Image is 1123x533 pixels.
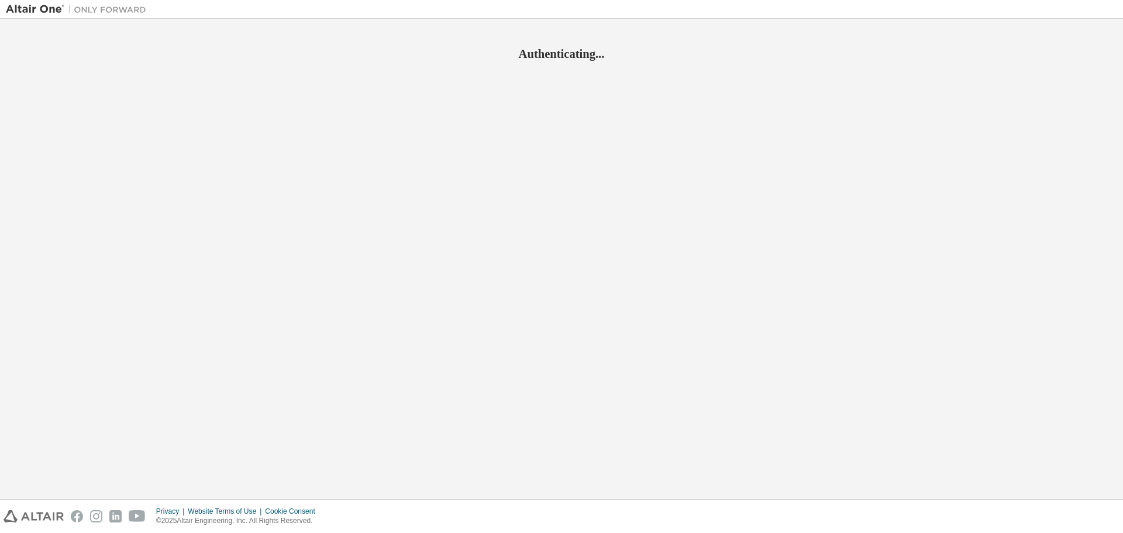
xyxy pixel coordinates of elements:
img: youtube.svg [129,510,146,522]
img: facebook.svg [71,510,83,522]
img: linkedin.svg [109,510,122,522]
div: Privacy [156,507,188,516]
p: © 2025 Altair Engineering, Inc. All Rights Reserved. [156,516,322,526]
img: altair_logo.svg [4,510,64,522]
div: Cookie Consent [265,507,322,516]
img: Altair One [6,4,152,15]
div: Website Terms of Use [188,507,265,516]
img: instagram.svg [90,510,102,522]
h2: Authenticating... [6,46,1117,61]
